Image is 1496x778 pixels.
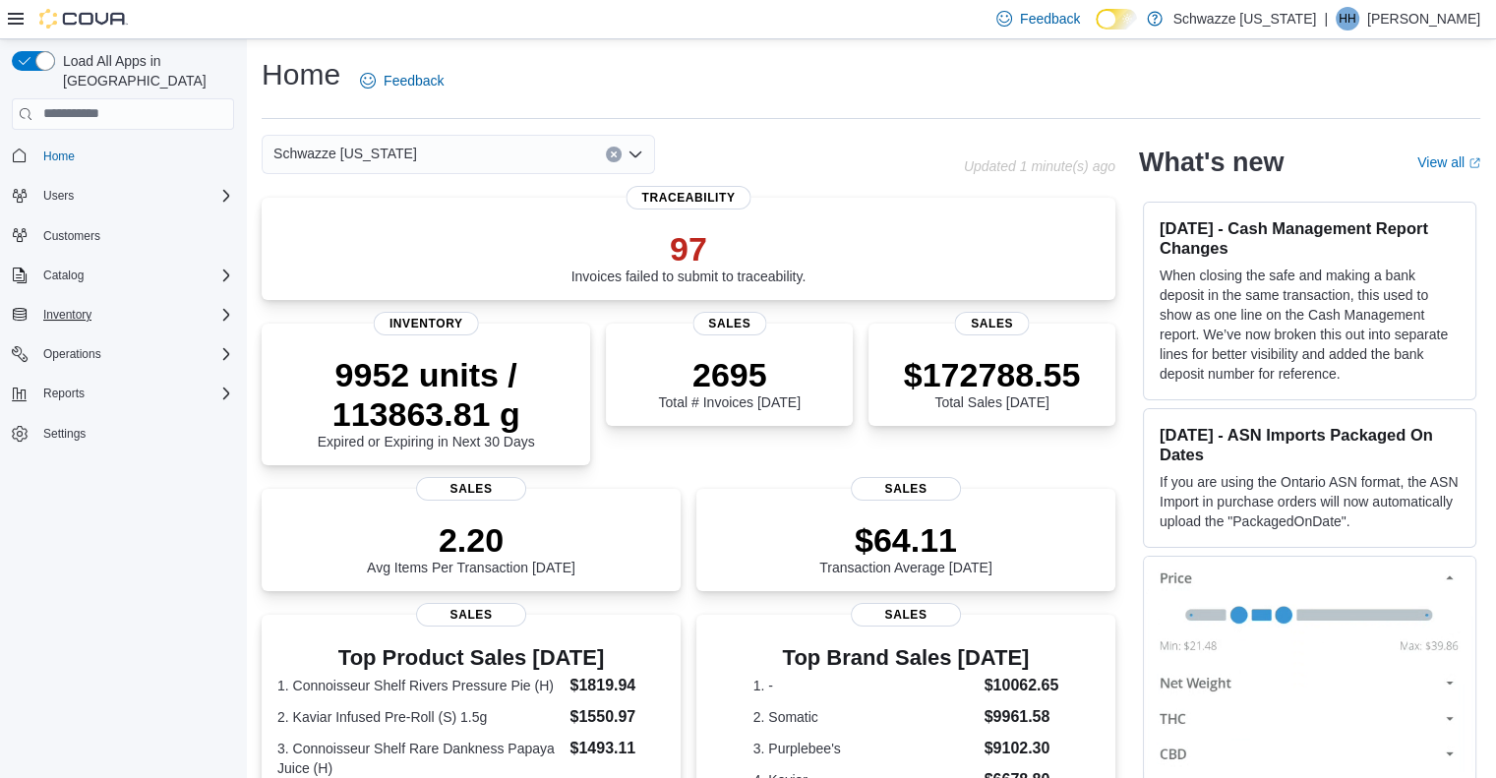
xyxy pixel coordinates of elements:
[43,346,101,362] span: Operations
[12,134,234,500] nav: Complex example
[955,312,1029,335] span: Sales
[35,264,234,287] span: Catalog
[277,707,562,727] dt: 2. Kaviar Infused Pre-Roll (S) 1.5g
[4,380,242,407] button: Reports
[1096,9,1137,30] input: Dark Mode
[277,739,562,778] dt: 3. Connoisseur Shelf Rare Dankness Papaya Juice (H)
[1468,157,1480,169] svg: External link
[4,221,242,250] button: Customers
[658,355,800,394] p: 2695
[43,386,85,401] span: Reports
[4,142,242,170] button: Home
[43,268,84,283] span: Catalog
[43,188,74,204] span: Users
[43,228,100,244] span: Customers
[904,355,1081,410] div: Total Sales [DATE]
[569,705,664,729] dd: $1550.97
[35,342,234,366] span: Operations
[692,312,766,335] span: Sales
[277,646,665,670] h3: Top Product Sales [DATE]
[985,705,1059,729] dd: $9961.58
[416,603,526,627] span: Sales
[352,61,451,100] a: Feedback
[1417,154,1480,170] a: View allExternal link
[985,737,1059,760] dd: $9102.30
[851,603,961,627] span: Sales
[1160,472,1460,531] p: If you are using the Ontario ASN format, the ASN Import in purchase orders will now automatically...
[43,307,91,323] span: Inventory
[39,9,128,29] img: Cova
[273,142,417,165] span: Schwazze [US_STATE]
[35,144,234,168] span: Home
[1336,7,1359,30] div: Hannah Hall
[753,707,977,727] dt: 2. Somatic
[819,520,992,575] div: Transaction Average [DATE]
[628,147,643,162] button: Open list of options
[4,301,242,329] button: Inventory
[367,520,575,575] div: Avg Items Per Transaction [DATE]
[626,186,750,209] span: Traceability
[4,262,242,289] button: Catalog
[753,676,977,695] dt: 1. -
[277,355,574,449] div: Expired or Expiring in Next 30 Days
[571,229,807,284] div: Invoices failed to submit to traceability.
[1324,7,1328,30] p: |
[55,51,234,90] span: Load All Apps in [GEOGRAPHIC_DATA]
[35,223,234,248] span: Customers
[4,419,242,448] button: Settings
[569,737,664,760] dd: $1493.11
[904,355,1081,394] p: $172788.55
[35,303,99,327] button: Inventory
[416,477,526,501] span: Sales
[35,184,82,208] button: Users
[569,674,664,697] dd: $1819.94
[1160,218,1460,258] h3: [DATE] - Cash Management Report Changes
[851,477,961,501] span: Sales
[35,421,234,446] span: Settings
[1020,9,1080,29] span: Feedback
[384,71,444,90] span: Feedback
[985,674,1059,697] dd: $10062.65
[277,676,562,695] dt: 1. Connoisseur Shelf Rivers Pressure Pie (H)
[4,340,242,368] button: Operations
[374,312,479,335] span: Inventory
[4,182,242,209] button: Users
[367,520,575,560] p: 2.20
[35,382,234,405] span: Reports
[35,224,108,248] a: Customers
[35,382,92,405] button: Reports
[606,147,622,162] button: Clear input
[964,158,1115,174] p: Updated 1 minute(s) ago
[658,355,800,410] div: Total # Invoices [DATE]
[35,303,234,327] span: Inventory
[1160,266,1460,384] p: When closing the safe and making a bank deposit in the same transaction, this used to show as one...
[35,184,234,208] span: Users
[35,264,91,287] button: Catalog
[571,229,807,269] p: 97
[753,646,1059,670] h3: Top Brand Sales [DATE]
[1160,425,1460,464] h3: [DATE] - ASN Imports Packaged On Dates
[1139,147,1284,178] h2: What's new
[35,422,93,446] a: Settings
[819,520,992,560] p: $64.11
[753,739,977,758] dt: 3. Purplebee's
[43,149,75,164] span: Home
[43,426,86,442] span: Settings
[1096,30,1097,30] span: Dark Mode
[1172,7,1316,30] p: Schwazze [US_STATE]
[35,342,109,366] button: Operations
[1367,7,1480,30] p: [PERSON_NAME]
[262,55,340,94] h1: Home
[35,145,83,168] a: Home
[1339,7,1355,30] span: HH
[277,355,574,434] p: 9952 units / 113863.81 g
